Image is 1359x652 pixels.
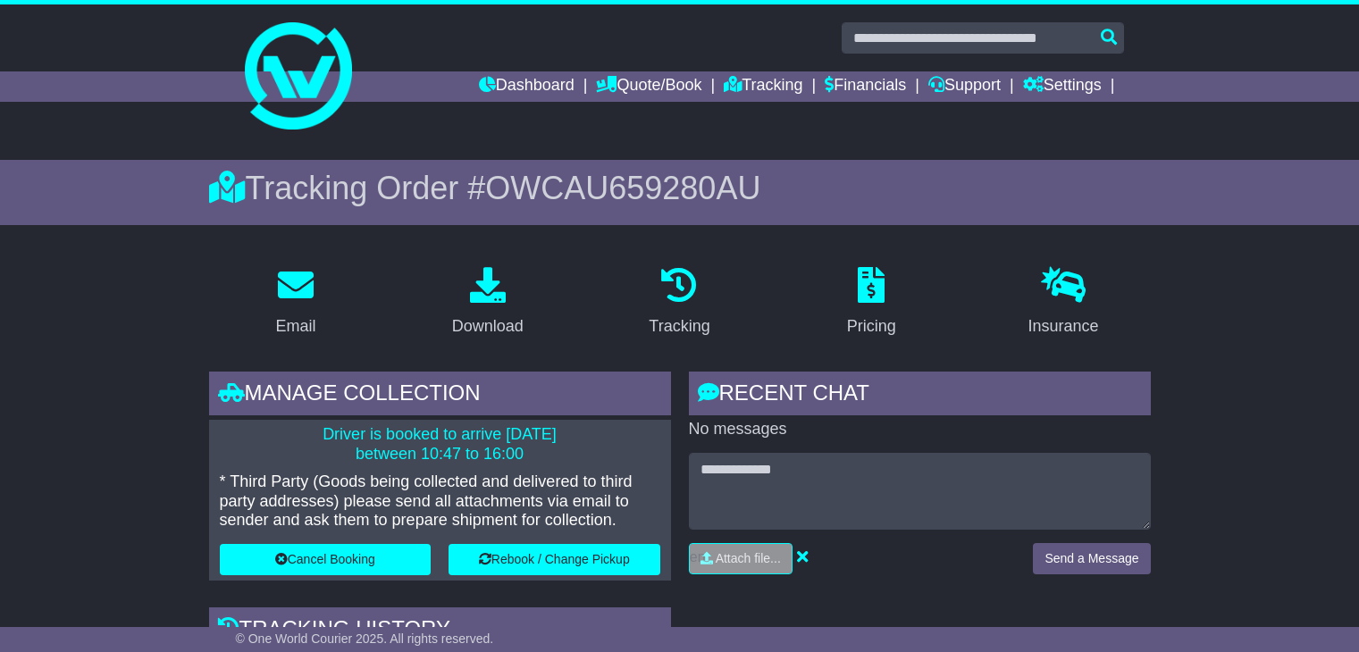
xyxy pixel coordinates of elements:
[449,544,660,575] button: Rebook / Change Pickup
[649,314,709,339] div: Tracking
[1028,314,1099,339] div: Insurance
[264,261,327,345] a: Email
[220,472,660,531] p: * Third Party (Goods being collected and delivered to third party addresses) please send all atta...
[485,170,760,206] span: OWCAU659280AU
[479,71,575,102] a: Dashboard
[847,314,896,339] div: Pricing
[1023,71,1102,102] a: Settings
[637,261,721,345] a: Tracking
[1017,261,1111,345] a: Insurance
[689,420,1151,439] p: No messages
[689,372,1151,420] div: RECENT CHAT
[835,261,908,345] a: Pricing
[220,544,432,575] button: Cancel Booking
[440,261,535,345] a: Download
[209,372,671,420] div: Manage collection
[596,71,701,102] a: Quote/Book
[236,631,494,646] span: © One World Courier 2025. All rights reserved.
[452,314,524,339] div: Download
[209,169,1151,207] div: Tracking Order #
[724,71,802,102] a: Tracking
[825,71,906,102] a: Financials
[275,314,315,339] div: Email
[1033,543,1150,574] button: Send a Message
[220,425,660,464] p: Driver is booked to arrive [DATE] between 10:47 to 16:00
[928,71,1001,102] a: Support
